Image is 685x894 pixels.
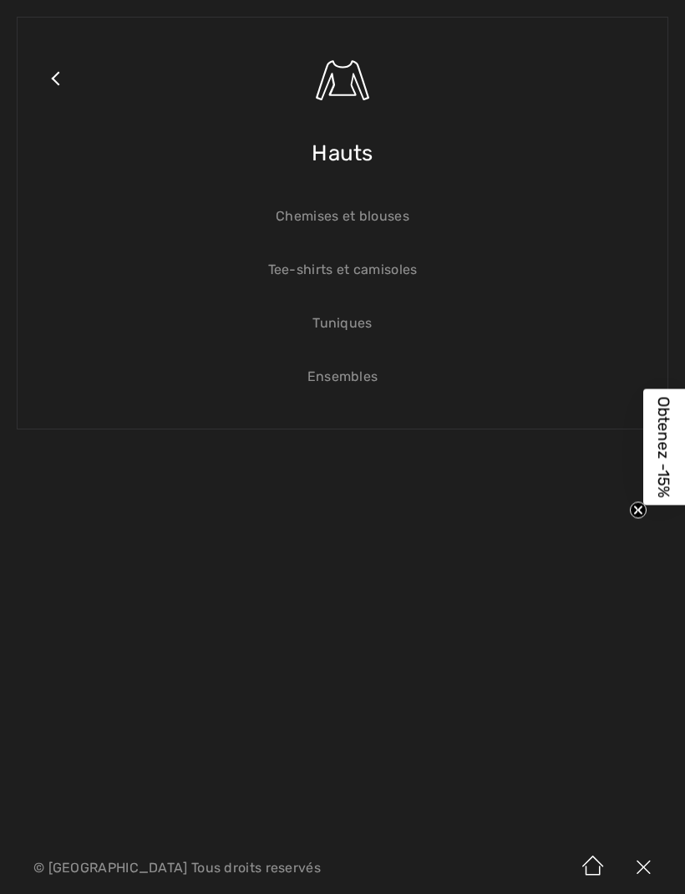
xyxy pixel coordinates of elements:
[618,842,668,894] img: X
[34,198,651,235] a: Chemises et blouses
[655,397,674,498] span: Obtenez -15%
[34,251,651,288] a: Tee-shirts et camisoles
[643,389,685,505] div: Obtenez -15%Close teaser
[39,12,74,27] span: Chat
[568,842,618,894] img: Accueil
[312,124,373,183] span: Hauts
[630,502,647,519] button: Close teaser
[34,358,651,395] a: Ensembles
[34,305,651,342] a: Tuniques
[33,862,403,874] p: © [GEOGRAPHIC_DATA] Tous droits reservés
